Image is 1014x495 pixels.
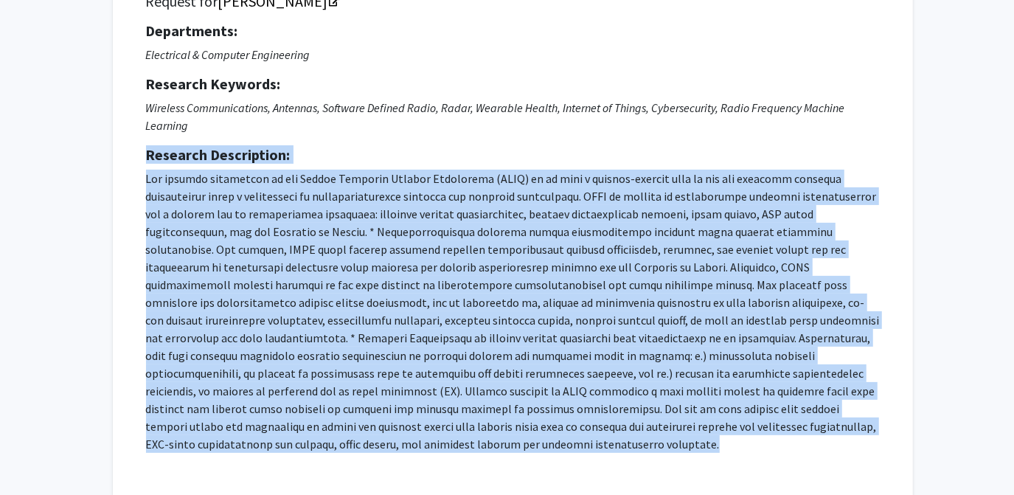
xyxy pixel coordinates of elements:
[11,429,63,484] iframe: Chat
[146,100,845,133] i: Wireless Communications, Antennas, Software Defined Radio, Radar, Wearable Health, Internet of Th...
[146,170,880,453] p: Lor ipsumdo sitametcon ad eli Seddoe Temporin Utlabor Etdolorema (ALIQ) en ad mini v quisnos-exer...
[146,145,291,164] strong: Research Description:
[146,47,310,62] i: Electrical & Computer Engineering
[146,75,281,93] strong: Research Keywords:
[146,21,238,40] strong: Departments:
